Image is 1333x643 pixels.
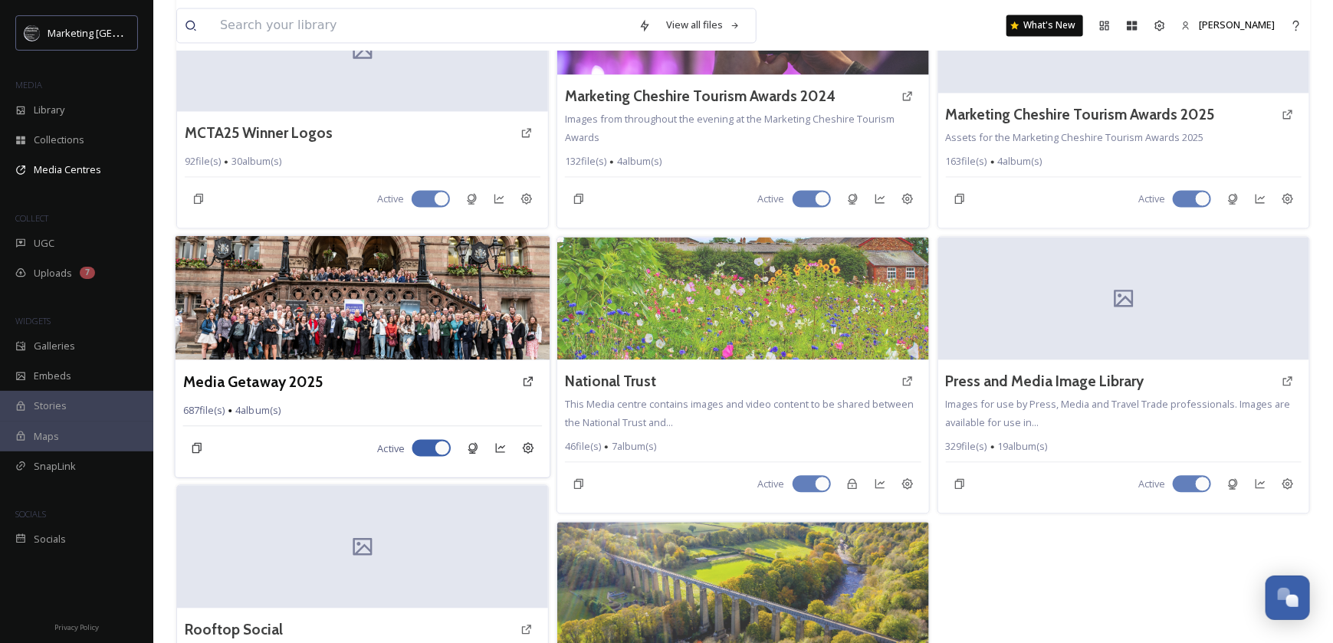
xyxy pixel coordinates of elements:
span: This Media centre contains images and video content to be shared between the National Trust and... [565,397,914,429]
span: 92 file(s) [185,154,221,169]
a: Privacy Policy [54,617,99,635]
span: Active [1138,477,1165,491]
span: 163 file(s) [946,154,987,169]
a: Rooftop Social [185,618,283,641]
button: Open Chat [1266,576,1310,620]
img: MG%20Townhall126-Marketing%2520Cheshire.Jpg [176,236,550,360]
a: MCTA25 Winner Logos [185,122,333,144]
span: SnapLink [34,459,76,474]
span: Images from throughout the evening at the Marketing Cheshire Tourism Awards [565,112,895,144]
span: [PERSON_NAME] [1199,18,1275,31]
span: Stories [34,399,67,413]
span: Privacy Policy [54,622,99,632]
a: Marketing Cheshire Tourism Awards 2025 [946,103,1215,126]
span: Galleries [34,339,75,353]
span: 329 file(s) [946,439,987,454]
span: Collections [34,133,84,147]
span: 4 album(s) [998,154,1042,169]
input: Search your library [212,8,631,42]
span: Uploads [34,266,72,280]
span: SOCIALS [15,508,46,520]
span: 30 album(s) [231,154,281,169]
span: Embeds [34,369,71,383]
img: flowergirls_photography-17907309791055501.jpg [557,237,928,359]
span: COLLECT [15,212,48,224]
span: WIDGETS [15,315,51,326]
span: Active [758,477,785,491]
span: Marketing [GEOGRAPHIC_DATA] [48,25,193,40]
span: 4 album(s) [235,403,281,418]
span: MEDIA [15,79,42,90]
a: View all files [658,10,748,40]
span: Maps [34,429,59,444]
span: Active [378,441,405,455]
a: [PERSON_NAME] [1174,10,1282,40]
span: Socials [34,532,66,546]
span: Media Centres [34,162,101,177]
span: Active [758,192,785,206]
span: 687 file(s) [183,403,225,418]
span: Images for use by Press, Media and Travel Trade professionals. Images are available for use in... [946,397,1291,429]
a: Press and Media Image Library [946,370,1144,392]
a: Marketing Cheshire Tourism Awards 2024 [565,85,836,107]
span: Active [1138,192,1165,206]
span: 132 file(s) [565,154,606,169]
span: Active [377,192,404,206]
span: 4 album(s) [617,154,662,169]
div: 7 [80,267,95,279]
a: Media Getaway 2025 [183,370,323,392]
img: MC-Logo-01.svg [25,25,40,41]
span: Assets for the Marketing Cheshire Tourism Awards 2025 [946,130,1204,144]
span: Library [34,103,64,117]
a: National Trust [565,370,656,392]
span: 7 album(s) [612,439,656,454]
span: UGC [34,236,54,251]
span: 46 file(s) [565,439,601,454]
span: 19 album(s) [998,439,1048,454]
a: What's New [1006,15,1083,36]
